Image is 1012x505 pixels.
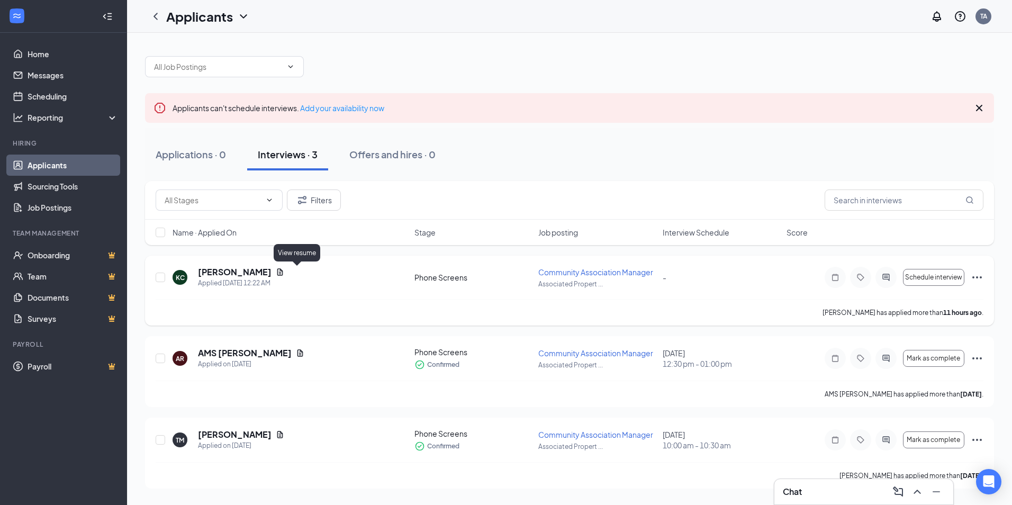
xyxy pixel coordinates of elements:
h5: [PERSON_NAME] [198,266,272,278]
svg: Ellipses [971,434,983,446]
a: DocumentsCrown [28,287,118,308]
svg: Notifications [930,10,943,23]
p: Associated Propert ... [538,360,656,369]
svg: Analysis [13,112,23,123]
a: Home [28,43,118,65]
svg: ComposeMessage [892,485,905,498]
span: Community Association Manager [538,267,653,277]
div: Hiring [13,139,116,148]
div: Phone Screens [414,272,532,283]
svg: Cross [973,102,986,114]
svg: ChevronDown [237,10,250,23]
svg: Tag [854,273,867,282]
div: Payroll [13,340,116,349]
svg: QuestionInfo [954,10,966,23]
button: Mark as complete [903,431,964,448]
div: Reporting [28,112,119,123]
div: Interviews · 3 [258,148,318,161]
svg: Error [153,102,166,114]
span: Mark as complete [907,355,960,362]
svg: Ellipses [971,271,983,284]
input: All Job Postings [154,61,282,73]
a: Add your availability now [300,103,384,113]
span: Confirmed [427,441,459,452]
span: Job posting [538,227,578,238]
button: ComposeMessage [890,483,907,500]
div: Phone Screens [414,428,532,439]
b: [DATE] [960,390,982,398]
svg: Document [276,268,284,276]
p: [PERSON_NAME] has applied more than . [839,471,983,480]
a: Sourcing Tools [28,176,118,197]
span: Community Association Manager [538,430,653,439]
span: 10:00 am - 10:30 am [663,440,780,450]
svg: Minimize [930,485,943,498]
div: Applied on [DATE] [198,359,304,369]
span: Name · Applied On [173,227,237,238]
span: Schedule interview [905,274,962,281]
svg: Ellipses [971,352,983,365]
svg: Document [296,349,304,357]
svg: MagnifyingGlass [965,196,974,204]
span: Community Association Manager [538,348,653,358]
button: Filter Filters [287,190,341,211]
svg: Note [829,436,842,444]
svg: ChevronLeft [149,10,162,23]
p: Associated Propert ... [538,279,656,288]
h1: Applicants [166,7,233,25]
div: Applications · 0 [156,148,226,161]
h5: [PERSON_NAME] [198,429,272,440]
p: AMS [PERSON_NAME] has applied more than . [825,390,983,399]
svg: Tag [854,436,867,444]
h5: AMS [PERSON_NAME] [198,347,292,359]
div: KC [176,273,185,282]
svg: ChevronDown [286,62,295,71]
p: [PERSON_NAME] has applied more than . [823,308,983,317]
span: Mark as complete [907,436,960,444]
span: - [663,273,666,282]
svg: CheckmarkCircle [414,441,425,452]
div: AR [176,354,184,363]
div: Phone Screens [414,347,532,357]
span: Applicants can't schedule interviews. [173,103,384,113]
svg: Note [829,273,842,282]
p: Associated Propert ... [538,442,656,451]
div: [DATE] [663,429,780,450]
button: Schedule interview [903,269,964,286]
div: View resume [274,244,320,261]
div: TA [980,12,987,21]
input: All Stages [165,194,261,206]
svg: WorkstreamLogo [12,11,22,21]
div: [DATE] [663,348,780,369]
span: Score [787,227,808,238]
svg: CheckmarkCircle [414,359,425,370]
div: Applied [DATE] 12:22 AM [198,278,284,288]
svg: Filter [296,194,309,206]
svg: Tag [854,354,867,363]
span: Interview Schedule [663,227,729,238]
svg: ActiveChat [880,354,892,363]
b: 11 hours ago [943,309,982,317]
div: TM [176,436,184,445]
div: Open Intercom Messenger [976,469,1001,494]
a: Scheduling [28,86,118,107]
a: Messages [28,65,118,86]
h3: Chat [783,486,802,498]
a: Job Postings [28,197,118,218]
div: Team Management [13,229,116,238]
input: Search in interviews [825,190,983,211]
div: Applied on [DATE] [198,440,284,451]
a: TeamCrown [28,266,118,287]
svg: ActiveChat [880,273,892,282]
svg: Collapse [102,11,113,22]
span: Confirmed [427,359,459,370]
span: Stage [414,227,436,238]
button: Minimize [928,483,945,500]
a: SurveysCrown [28,308,118,329]
a: Applicants [28,155,118,176]
svg: Note [829,354,842,363]
span: 12:30 pm - 01:00 pm [663,358,780,369]
a: PayrollCrown [28,356,118,377]
svg: ActiveChat [880,436,892,444]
